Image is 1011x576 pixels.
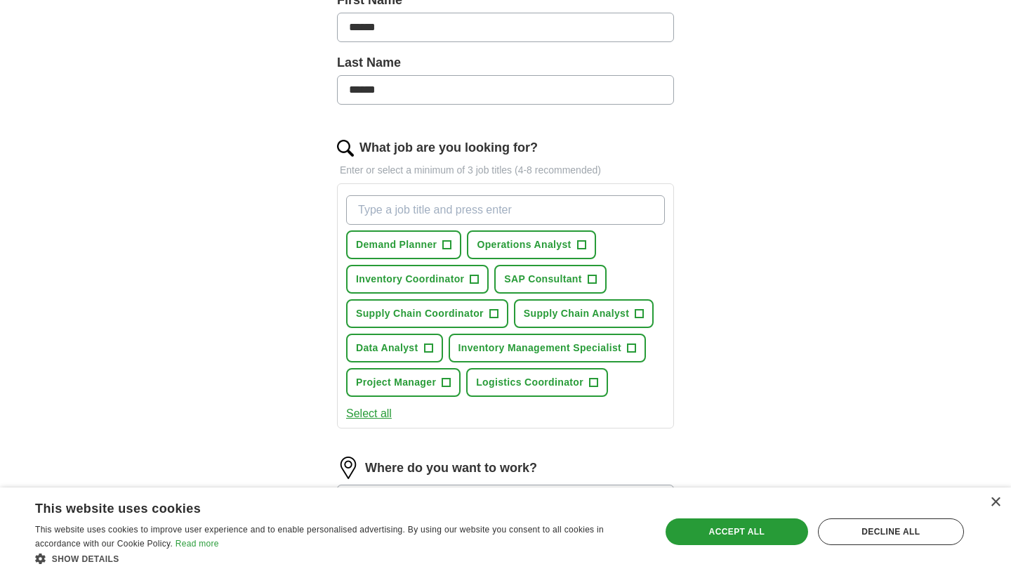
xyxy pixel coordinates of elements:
button: Inventory Coordinator [346,265,489,294]
button: Project Manager [346,368,461,397]
span: SAP Consultant [504,272,581,287]
span: Inventory Management Specialist [458,341,622,355]
button: Data Analyst [346,334,443,362]
span: This website uses cookies to improve user experience and to enable personalised advertising. By u... [35,525,604,549]
span: Supply Chain Coordinator [356,306,484,321]
label: Where do you want to work? [365,459,537,478]
button: Supply Chain Coordinator [346,299,508,328]
div: Decline all [818,518,964,545]
label: What job are you looking for? [359,138,538,157]
p: Enter or select a minimum of 3 job titles (4-8 recommended) [337,163,674,178]
div: This website uses cookies [35,496,607,517]
div: Show details [35,551,642,565]
div: Accept all [666,518,808,545]
label: Last Name [337,53,674,72]
button: Operations Analyst [467,230,595,259]
span: Project Manager [356,375,436,390]
span: Show details [52,554,119,564]
span: Demand Planner [356,237,437,252]
span: Inventory Coordinator [356,272,464,287]
button: Supply Chain Analyst [514,299,654,328]
img: search.png [337,140,354,157]
input: Type a job title and press enter [346,195,665,225]
a: Read more, opens a new window [176,539,219,549]
button: Select all [346,405,392,422]
span: Supply Chain Analyst [524,306,629,321]
button: Logistics Coordinator [466,368,608,397]
span: Data Analyst [356,341,418,355]
div: Close [990,497,1000,508]
button: SAP Consultant [494,265,606,294]
span: Operations Analyst [477,237,571,252]
span: Logistics Coordinator [476,375,583,390]
img: location.png [337,457,359,479]
button: Inventory Management Specialist [449,334,647,362]
button: Demand Planner [346,230,461,259]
